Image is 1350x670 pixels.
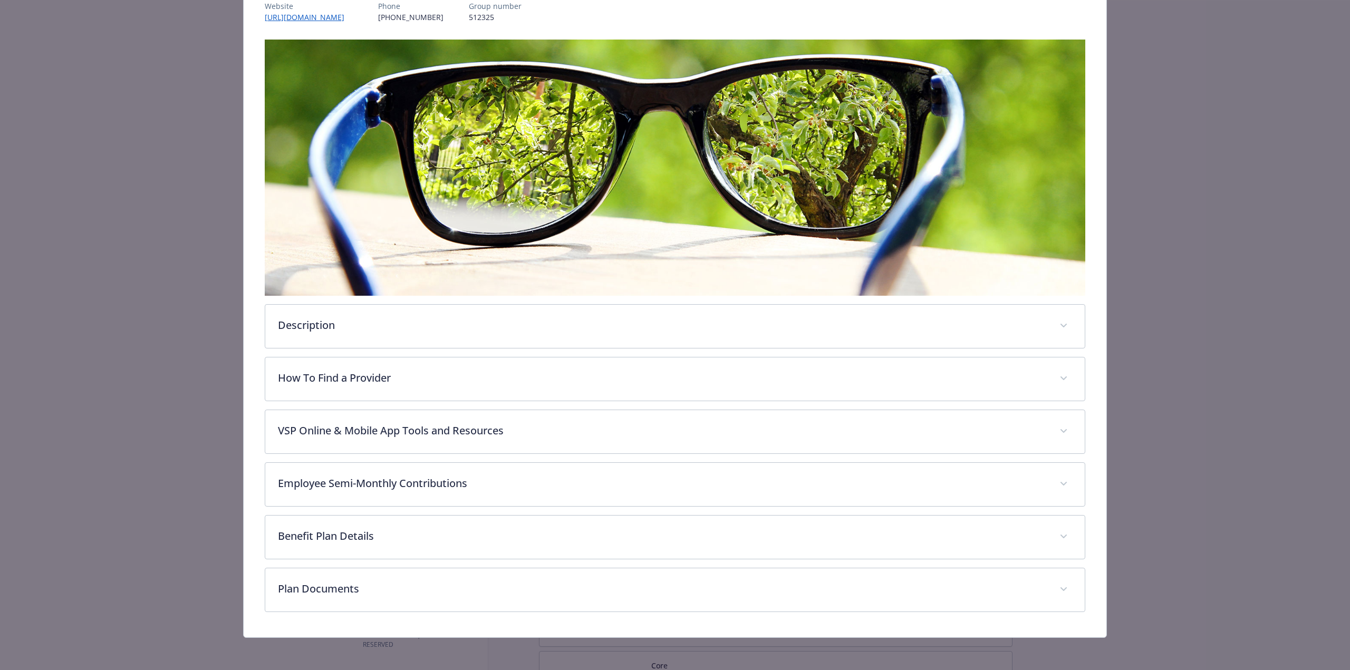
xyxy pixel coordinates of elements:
div: Plan Documents [265,568,1085,611]
div: How To Find a Provider [265,357,1085,401]
p: Employee Semi-Monthly Contributions [278,475,1047,491]
p: VSP Online & Mobile App Tools and Resources [278,423,1047,439]
p: Description [278,317,1047,333]
p: Group number [469,1,522,12]
div: Description [265,305,1085,348]
a: [URL][DOMAIN_NAME] [265,12,353,22]
p: 512325 [469,12,522,23]
p: Phone [378,1,443,12]
div: Benefit Plan Details [265,516,1085,559]
p: Plan Documents [278,581,1047,597]
p: [PHONE_NUMBER] [378,12,443,23]
div: Employee Semi-Monthly Contributions [265,463,1085,506]
p: Benefit Plan Details [278,528,1047,544]
p: How To Find a Provider [278,370,1047,386]
img: banner [265,40,1085,296]
div: VSP Online & Mobile App Tools and Resources [265,410,1085,453]
p: Website [265,1,353,12]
